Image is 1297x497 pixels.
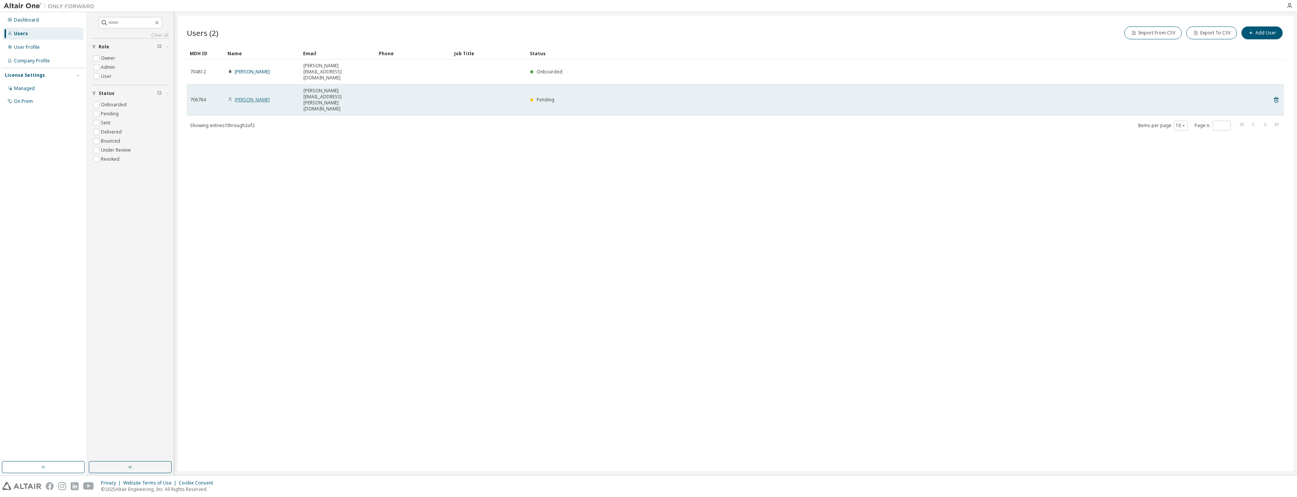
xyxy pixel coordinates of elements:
[71,482,79,490] img: linkedin.svg
[99,44,109,50] span: Role
[101,109,120,118] label: Pending
[179,480,218,486] div: Cookie Consent
[92,32,169,38] a: Clear all
[101,146,132,155] label: Under Review
[101,480,123,486] div: Privacy
[99,90,115,96] span: Status
[14,17,39,23] div: Dashboard
[92,85,169,102] button: Status
[235,68,270,75] a: [PERSON_NAME]
[190,97,206,103] span: 706784
[101,137,122,146] label: Bounced
[303,47,373,59] div: Email
[1186,26,1237,39] button: Export To CSV
[14,85,35,92] div: Managed
[1138,121,1188,130] span: Items per page
[5,72,45,78] div: License Settings
[101,100,128,109] label: Onboarded
[1195,121,1231,130] span: Page n.
[58,482,66,490] img: instagram.svg
[14,44,40,50] div: User Profile
[123,480,179,486] div: Website Terms of Use
[157,44,162,50] span: Clear filter
[101,155,121,164] label: Revoked
[235,96,270,103] a: [PERSON_NAME]
[101,118,112,127] label: Sent
[187,28,218,38] span: Users (2)
[46,482,54,490] img: facebook.svg
[1124,26,1182,39] button: Import From CSV
[1176,123,1186,129] button: 10
[530,47,1245,59] div: Status
[101,127,123,137] label: Delivered
[14,98,33,104] div: On Prem
[190,69,206,75] span: 704812
[101,486,218,492] p: © 2025 Altair Engineering, Inc. All Rights Reserved.
[157,90,162,96] span: Clear filter
[537,68,562,75] span: Onboarded
[4,2,98,10] img: Altair One
[303,88,372,112] span: [PERSON_NAME][EMAIL_ADDRESS][PERSON_NAME][DOMAIN_NAME]
[83,482,94,490] img: youtube.svg
[454,47,524,59] div: Job Title
[101,72,113,81] label: User
[228,47,297,59] div: Name
[303,63,372,81] span: [PERSON_NAME][EMAIL_ADDRESS][DOMAIN_NAME]
[537,96,554,103] span: Pending
[14,58,50,64] div: Company Profile
[101,54,117,63] label: Owner
[92,39,169,55] button: Role
[101,63,116,72] label: Admin
[190,47,221,59] div: MDH ID
[190,122,255,129] span: Showing entries 1 through 2 of 2
[2,482,41,490] img: altair_logo.svg
[1241,26,1283,39] button: Add User
[379,47,448,59] div: Phone
[14,31,28,37] div: Users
